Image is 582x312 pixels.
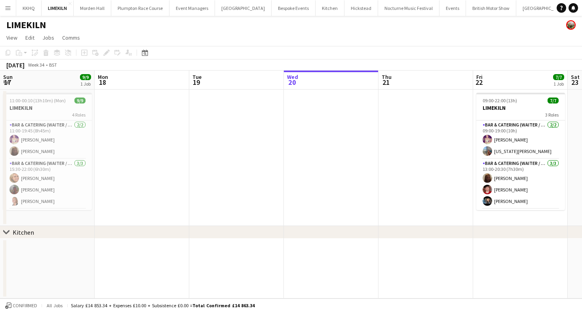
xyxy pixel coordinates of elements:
app-card-role: Bar & Catering (Waiter / waitress)3/315:30-22:00 (6h30m)[PERSON_NAME][PERSON_NAME][PERSON_NAME] [3,159,92,209]
span: Jobs [42,34,54,41]
span: 9/9 [74,98,86,103]
div: 1 Job [80,81,91,87]
span: Sat [571,73,580,80]
span: 11:00-00:10 (13h10m) (Mon) [10,98,66,103]
a: Comms [59,33,83,43]
span: Sun [3,73,13,80]
button: [GEOGRAPHIC_DATA] [516,0,573,16]
app-job-card: 11:00-00:10 (13h10m) (Mon)9/9LIMEKILN4 RolesBar & Catering (Waiter / waitress)2/211:00-19:45 (8h4... [3,93,92,210]
app-card-role: Bar & Catering (Waiter / waitress)2/211:00-19:45 (8h45m)[PERSON_NAME][PERSON_NAME] [3,121,92,159]
span: Total Confirmed £14 863.34 [192,302,255,308]
span: 3 Roles [545,112,559,118]
h1: LIMEKILN [6,19,46,31]
a: Jobs [39,33,57,43]
app-card-role: Bar & Catering (Waiter / waitress)2/209:00-19:00 (10h)[PERSON_NAME][US_STATE][PERSON_NAME] [476,121,565,159]
button: Morden Hall [74,0,111,16]
div: Salary £14 853.34 + Expenses £10.00 + Subsistence £0.00 = [71,302,255,308]
span: Edit [25,34,34,41]
span: Fri [476,73,483,80]
button: KKHQ [16,0,42,16]
span: Mon [98,73,108,80]
a: Edit [22,33,38,43]
app-card-role: Bar & Catering (Waiter / waitress)3/313:00-20:30 (7h30m)[PERSON_NAME][PERSON_NAME][PERSON_NAME] [476,159,565,209]
a: View [3,33,21,43]
button: Plumpton Race Course [111,0,169,16]
button: Event Managers [169,0,215,16]
span: View [6,34,17,41]
button: Kitchen [316,0,344,16]
button: Confirmed [4,301,38,310]
button: [GEOGRAPHIC_DATA] [215,0,272,16]
span: Week 34 [26,62,46,68]
h3: LIMEKILN [476,104,565,111]
span: 23 [570,78,580,87]
span: Wed [287,73,298,80]
button: Hickstead [344,0,378,16]
app-user-avatar: Staffing Manager [566,20,576,30]
span: 4 Roles [72,112,86,118]
button: LIMEKILN [42,0,74,16]
div: 1 Job [553,81,564,87]
span: Comms [62,34,80,41]
app-job-card: 09:00-22:00 (13h)7/7LIMEKILN3 RolesBar & Catering (Waiter / waitress)2/209:00-19:00 (10h)[PERSON_... [476,93,565,210]
h3: LIMEKILN [3,104,92,111]
div: BST [49,62,57,68]
span: 20 [286,78,298,87]
span: 21 [380,78,392,87]
div: Kitchen [13,228,34,236]
span: Thu [382,73,392,80]
span: 7/7 [553,74,564,80]
span: Tue [192,73,202,80]
span: All jobs [45,302,64,308]
button: Nocturne Music Festival [378,0,439,16]
span: 18 [97,78,108,87]
button: Bespoke Events [272,0,316,16]
div: [DATE] [6,61,25,69]
span: 22 [475,78,483,87]
span: 9/9 [80,74,91,80]
span: Confirmed [13,303,37,308]
span: 17 [2,78,13,87]
span: 19 [191,78,202,87]
span: 09:00-22:00 (13h) [483,98,517,103]
span: 7/7 [548,98,559,103]
button: Events [439,0,466,16]
button: British Motor Show [466,0,516,16]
